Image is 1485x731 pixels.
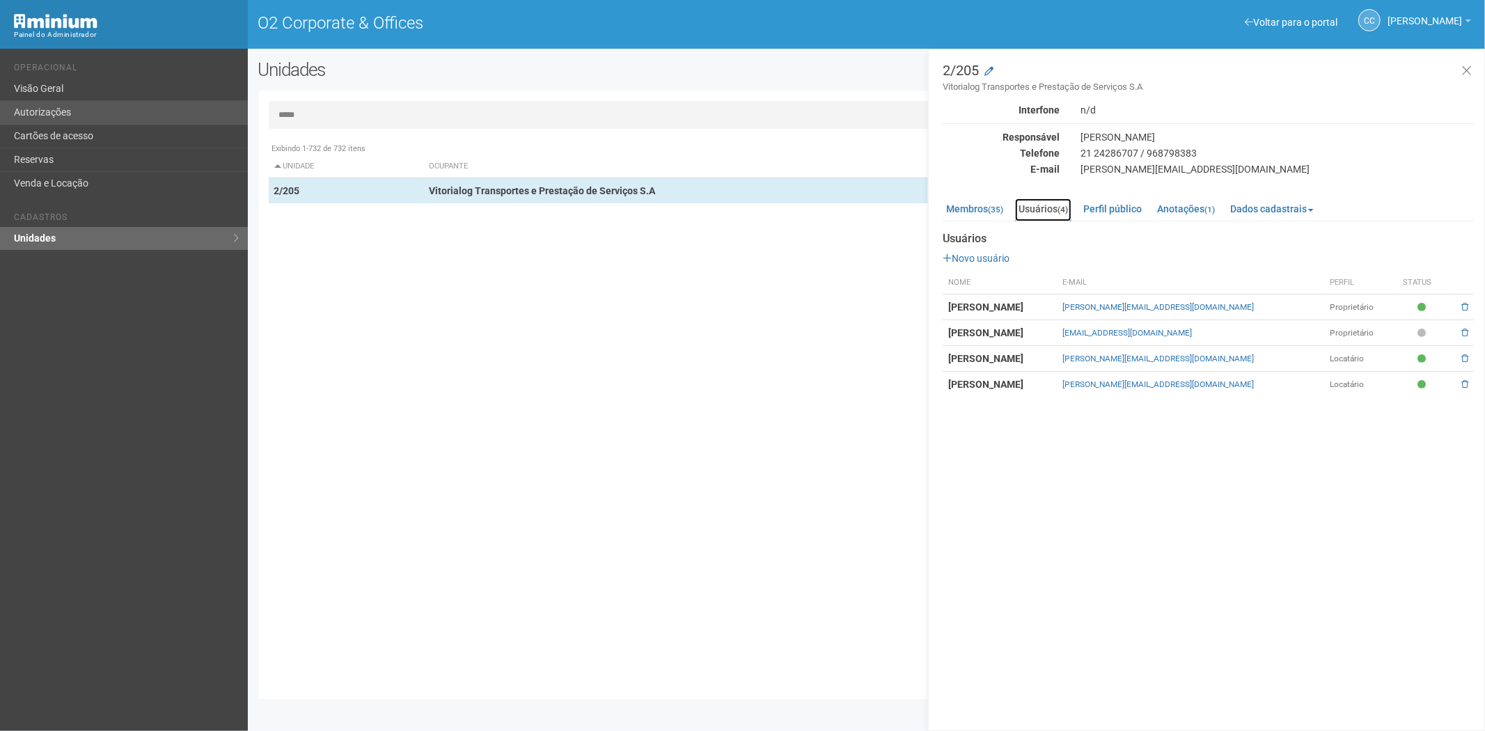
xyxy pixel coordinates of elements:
[1388,2,1462,26] span: Camila Catarina Lima
[1070,104,1484,116] div: n/d
[1325,372,1397,398] td: Locatário
[429,185,655,196] strong: Vitorialog Transportes e Prestação de Serviços S.A
[1325,272,1397,294] th: Perfil
[943,81,1474,93] small: Vitorialog Transportes e Prestação de Serviços S.A
[1245,17,1337,28] a: Voltar para o portal
[943,253,1009,264] a: Novo usuário
[269,155,423,178] th: Unidade: activate to sort column descending
[1062,354,1254,363] a: [PERSON_NAME][EMAIL_ADDRESS][DOMAIN_NAME]
[1417,379,1429,391] span: Ativo
[1358,9,1381,31] a: CC
[932,147,1070,159] div: Telefone
[1062,379,1254,389] a: [PERSON_NAME][EMAIL_ADDRESS][DOMAIN_NAME]
[948,301,1023,313] strong: [PERSON_NAME]
[1388,17,1471,29] a: [PERSON_NAME]
[423,155,950,178] th: Ocupante: activate to sort column ascending
[943,63,1474,93] h3: 2/205
[943,198,1007,219] a: Membros(35)
[932,104,1070,116] div: Interfone
[948,379,1023,390] strong: [PERSON_NAME]
[1070,163,1484,175] div: [PERSON_NAME][EMAIL_ADDRESS][DOMAIN_NAME]
[1325,294,1397,320] td: Proprietário
[1417,353,1429,365] span: Ativo
[274,185,300,196] strong: 2/205
[948,327,1023,338] strong: [PERSON_NAME]
[1417,327,1429,339] span: Pendente
[269,143,1465,155] div: Exibindo 1-732 de 732 itens
[988,205,1003,214] small: (35)
[1325,346,1397,372] td: Locatário
[1062,328,1192,338] a: [EMAIL_ADDRESS][DOMAIN_NAME]
[1227,198,1317,219] a: Dados cadastrais
[1070,147,1484,159] div: 21 24286707 / 968798383
[1015,198,1071,221] a: Usuários(4)
[943,233,1474,245] strong: Usuários
[1325,320,1397,346] td: Proprietário
[258,59,753,80] h2: Unidades
[1062,302,1254,312] a: [PERSON_NAME][EMAIL_ADDRESS][DOMAIN_NAME]
[258,14,856,32] h1: O2 Corporate & Offices
[932,131,1070,143] div: Responsável
[1204,205,1215,214] small: (1)
[943,272,1057,294] th: Nome
[1417,301,1429,313] span: Ativo
[932,163,1070,175] div: E-mail
[1154,198,1218,219] a: Anotações(1)
[984,65,993,79] a: Modificar a unidade
[14,14,97,29] img: Minium
[1058,205,1068,214] small: (4)
[14,212,237,227] li: Cadastros
[1397,272,1449,294] th: Status
[1070,131,1484,143] div: [PERSON_NAME]
[1080,198,1145,219] a: Perfil público
[14,63,237,77] li: Operacional
[1057,272,1325,294] th: E-mail
[14,29,237,41] div: Painel do Administrador
[948,353,1023,364] strong: [PERSON_NAME]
